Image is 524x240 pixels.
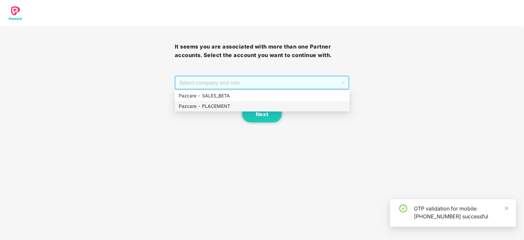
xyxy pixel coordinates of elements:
div: Pazcare - PLACEMENT [179,103,346,110]
div: Pazcare - SALES_BETA [175,90,350,101]
h3: It seems you are associated with more than one Partner accounts. Select the account you want to c... [175,43,350,59]
div: OTP validation for mobile: [PHONE_NUMBER] successful [414,205,508,220]
div: Pazcare - PLACEMENT [175,101,350,111]
span: Select company and role [179,76,345,89]
span: Next [256,111,268,117]
div: Pazcare - SALES_BETA [179,92,346,99]
span: close [504,206,509,210]
button: Next [242,106,282,122]
span: check-circle [399,205,407,212]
